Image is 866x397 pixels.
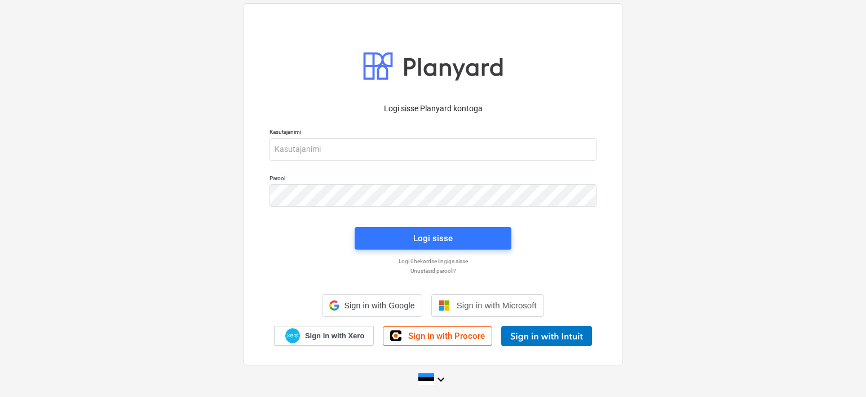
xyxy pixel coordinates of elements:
[285,328,300,343] img: Xero logo
[269,128,597,138] p: Kasutajanimi
[439,300,450,311] img: Microsoft logo
[305,331,364,341] span: Sign in with Xero
[383,326,492,346] a: Sign in with Procore
[269,174,597,184] p: Parool
[322,294,422,317] div: Sign in with Google
[355,227,511,250] button: Logi sisse
[413,231,453,246] div: Logi sisse
[269,103,597,115] p: Logi sisse Planyard kontoga
[274,326,374,346] a: Sign in with Xero
[264,258,602,265] a: Logi ühekordse lingiga sisse
[269,138,597,161] input: Kasutajanimi
[264,267,602,274] a: Unustasid parooli?
[457,300,537,310] span: Sign in with Microsoft
[434,373,448,386] i: keyboard_arrow_down
[344,301,414,310] span: Sign in with Google
[408,331,485,341] span: Sign in with Procore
